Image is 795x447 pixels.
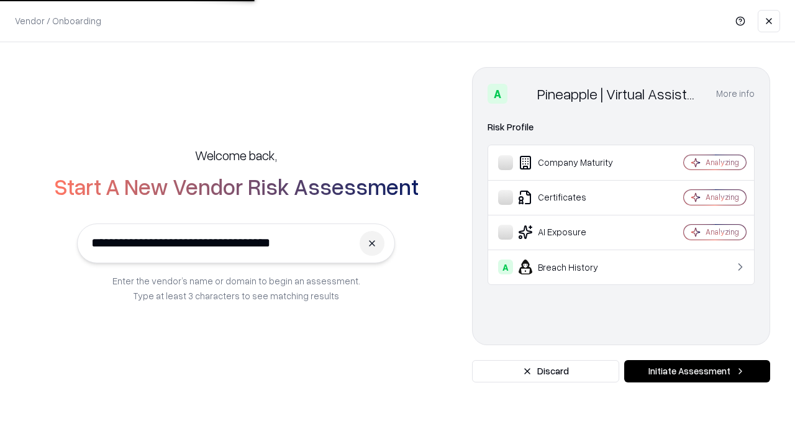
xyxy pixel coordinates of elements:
[706,227,739,237] div: Analyzing
[54,174,419,199] h2: Start A New Vendor Risk Assessment
[498,225,647,240] div: AI Exposure
[512,84,532,104] img: Pineapple | Virtual Assistant Agency
[112,273,360,303] p: Enter the vendor’s name or domain to begin an assessment. Type at least 3 characters to see match...
[498,190,647,205] div: Certificates
[624,360,770,382] button: Initiate Assessment
[498,155,647,170] div: Company Maturity
[488,84,507,104] div: A
[498,260,513,274] div: A
[498,260,647,274] div: Breach History
[472,360,619,382] button: Discard
[195,147,277,164] h5: Welcome back,
[706,157,739,168] div: Analyzing
[488,120,755,135] div: Risk Profile
[537,84,701,104] div: Pineapple | Virtual Assistant Agency
[706,192,739,202] div: Analyzing
[15,14,101,27] p: Vendor / Onboarding
[716,83,755,105] button: More info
